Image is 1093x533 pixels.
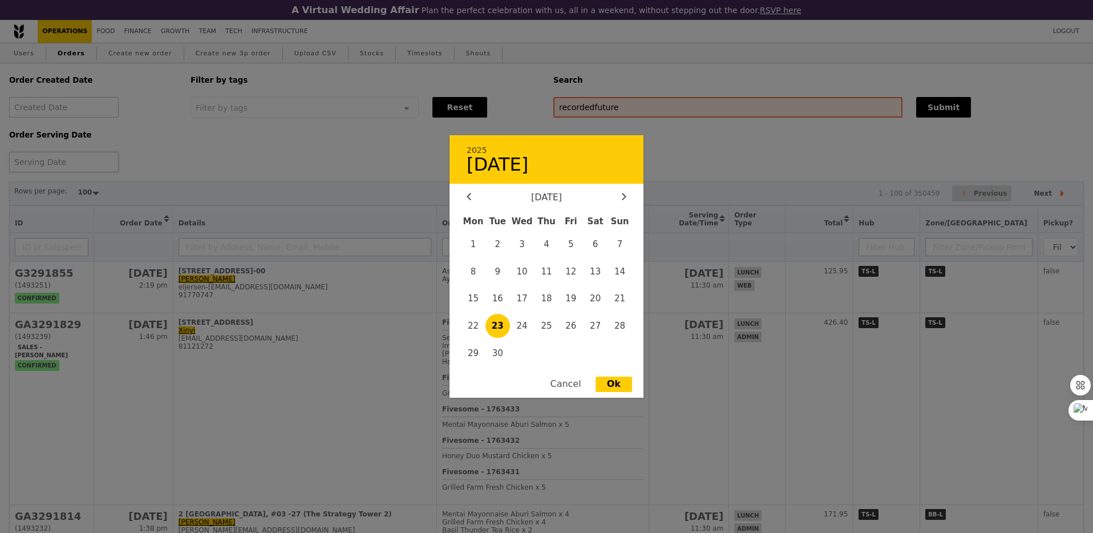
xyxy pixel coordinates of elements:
[583,211,608,232] div: Sat
[485,286,510,311] span: 16
[535,232,559,256] span: 4
[461,259,485,284] span: 8
[539,377,592,392] div: Cancel
[535,259,559,284] span: 11
[485,259,510,284] span: 9
[583,314,608,338] span: 27
[461,341,485,365] span: 29
[583,232,608,256] span: 6
[558,232,583,256] span: 5
[608,211,632,232] div: Sun
[510,232,535,256] span: 3
[467,192,626,203] div: [DATE]
[608,259,632,284] span: 14
[467,155,626,173] div: [DATE]
[461,232,485,256] span: 1
[510,259,535,284] span: 10
[583,286,608,311] span: 20
[608,232,632,256] span: 7
[535,211,559,232] div: Thu
[510,314,535,338] span: 24
[596,377,632,392] div: Ok
[558,286,583,311] span: 19
[608,286,632,311] span: 21
[558,259,583,284] span: 12
[558,314,583,338] span: 26
[485,341,510,365] span: 30
[558,211,583,232] div: Fri
[608,314,632,338] span: 28
[510,211,535,232] div: Wed
[583,259,608,284] span: 13
[485,314,510,338] span: 23
[461,286,485,311] span: 15
[467,146,626,155] div: 2025
[461,211,485,232] div: Mon
[485,211,510,232] div: Tue
[485,232,510,256] span: 2
[535,314,559,338] span: 25
[461,314,485,338] span: 22
[535,286,559,311] span: 18
[510,286,535,311] span: 17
